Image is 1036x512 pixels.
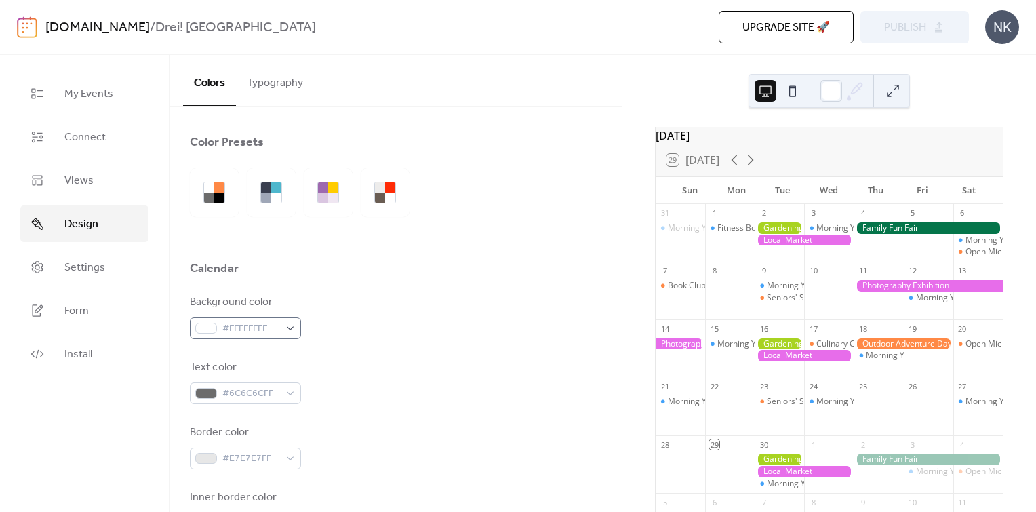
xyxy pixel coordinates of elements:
[858,382,868,392] div: 25
[816,338,902,350] div: Culinary Cooking Class
[20,336,148,372] a: Install
[20,292,148,329] a: Form
[816,222,889,234] div: Morning Yoga Bliss
[804,396,854,408] div: Morning Yoga Bliss
[709,266,719,276] div: 8
[953,466,1003,477] div: Open Mic Night
[953,246,1003,258] div: Open Mic Night
[20,205,148,242] a: Design
[755,466,854,477] div: Local Market
[668,280,746,292] div: Book Club Gathering
[755,454,804,465] div: Gardening Workshop
[20,119,148,155] a: Connect
[908,497,918,507] div: 10
[656,338,705,350] div: Photography Exhibition
[916,466,989,477] div: Morning Yoga Bliss
[64,216,98,233] span: Design
[709,497,719,507] div: 6
[755,478,804,490] div: Morning Yoga Bliss
[656,127,1003,144] div: [DATE]
[45,15,150,41] a: [DOMAIN_NAME]
[236,55,314,105] button: Typography
[150,15,155,41] b: /
[717,338,790,350] div: Morning Yoga Bliss
[190,134,264,151] div: Color Presets
[64,86,113,102] span: My Events
[858,497,868,507] div: 9
[808,323,818,334] div: 17
[190,294,298,311] div: Background color
[666,177,713,204] div: Sun
[190,260,239,277] div: Calendar
[190,490,298,506] div: Inner border color
[755,338,804,350] div: Gardening Workshop
[755,350,854,361] div: Local Market
[904,292,953,304] div: Morning Yoga Bliss
[755,292,804,304] div: Seniors' Social Tea
[755,396,804,408] div: Seniors' Social Tea
[767,396,838,408] div: Seniors' Social Tea
[808,382,818,392] div: 24
[908,382,918,392] div: 26
[17,16,37,38] img: logo
[866,350,938,361] div: Morning Yoga Bliss
[965,338,1024,350] div: Open Mic Night
[899,177,946,204] div: Fri
[904,466,953,477] div: Morning Yoga Bliss
[759,266,769,276] div: 9
[858,266,868,276] div: 11
[804,338,854,350] div: Culinary Cooking Class
[705,222,755,234] div: Fitness Bootcamp
[767,280,839,292] div: Morning Yoga Bliss
[854,222,1002,234] div: Family Fun Fair
[806,177,853,204] div: Wed
[660,266,670,276] div: 7
[713,177,759,204] div: Mon
[808,497,818,507] div: 8
[759,177,806,204] div: Tue
[656,222,705,234] div: Morning Yoga Bliss
[155,15,316,41] b: Drei! [GEOGRAPHIC_DATA]
[755,235,854,246] div: Local Market
[854,454,1002,465] div: Family Fun Fair
[854,350,903,361] div: Morning Yoga Bliss
[908,208,918,218] div: 5
[222,386,279,402] span: #6C6C6CFF
[957,323,968,334] div: 20
[755,222,804,234] div: Gardening Workshop
[957,208,968,218] div: 6
[953,338,1003,350] div: Open Mic Night
[190,425,298,441] div: Border color
[852,177,899,204] div: Thu
[222,321,279,337] span: #FFFFFFFF
[759,323,769,334] div: 16
[222,451,279,467] span: #E7E7E7FF
[804,222,854,234] div: Morning Yoga Bliss
[957,382,968,392] div: 27
[719,11,854,43] button: Upgrade site 🚀
[759,382,769,392] div: 23
[64,260,105,276] span: Settings
[64,347,92,363] span: Install
[816,396,889,408] div: Morning Yoga Bliss
[660,382,670,392] div: 21
[759,497,769,507] div: 7
[916,292,989,304] div: Morning Yoga Bliss
[183,55,236,106] button: Colors
[20,249,148,285] a: Settings
[908,439,918,450] div: 3
[668,396,740,408] div: Morning Yoga Bliss
[808,208,818,218] div: 3
[656,396,705,408] div: Morning Yoga Bliss
[767,478,839,490] div: Morning Yoga Bliss
[908,266,918,276] div: 12
[985,10,1019,44] div: NK
[64,130,106,146] span: Connect
[767,292,838,304] div: Seniors' Social Tea
[957,497,968,507] div: 11
[709,208,719,218] div: 1
[957,439,968,450] div: 4
[965,246,1024,258] div: Open Mic Night
[660,497,670,507] div: 5
[759,208,769,218] div: 2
